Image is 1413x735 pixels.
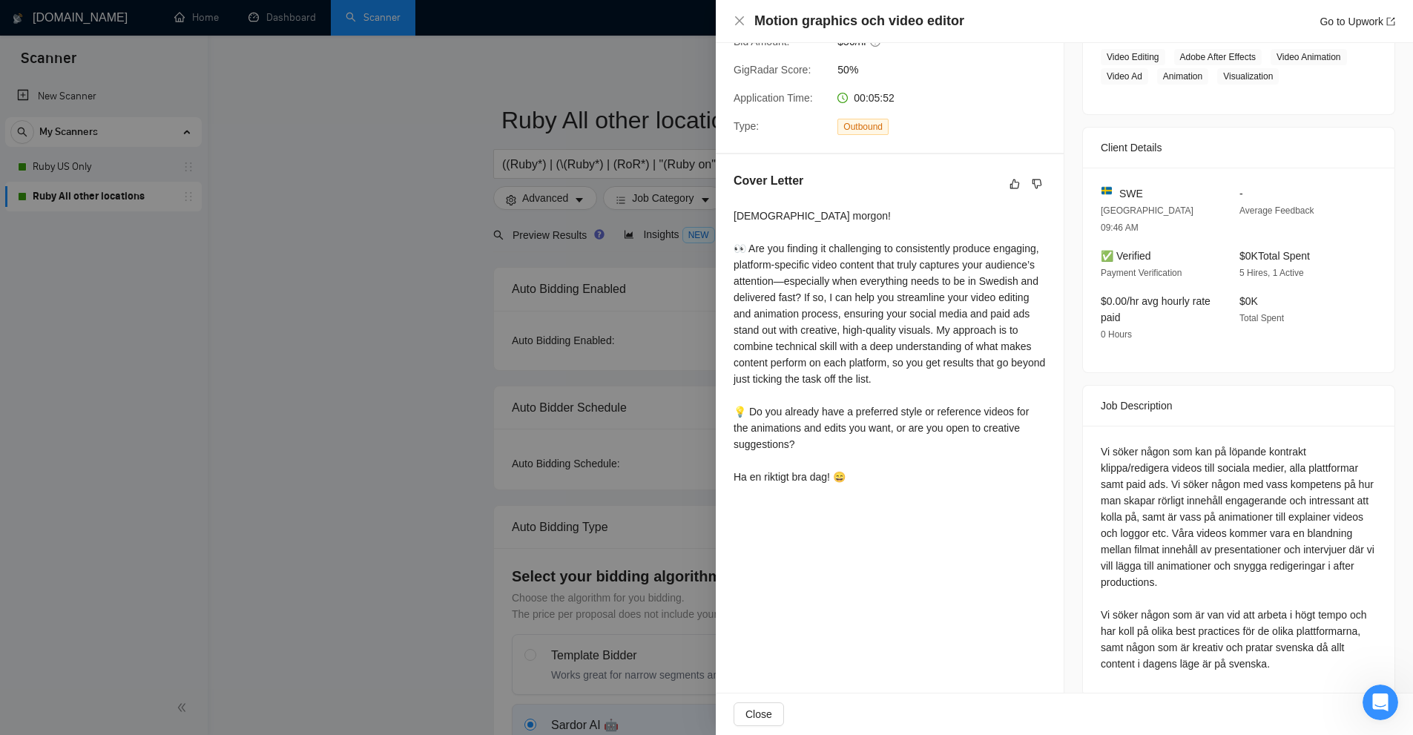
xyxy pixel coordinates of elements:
[1239,313,1284,323] span: Total Spent
[734,64,811,76] span: GigRadar Score:
[1217,68,1279,85] span: Visualization
[734,702,784,726] button: Close
[837,93,848,103] span: clock-circle
[734,92,813,104] span: Application Time:
[1320,16,1395,27] a: Go to Upworkexport
[1363,685,1398,720] iframe: Intercom live chat
[734,172,803,190] h5: Cover Letter
[1239,295,1258,307] span: $0K
[1006,175,1024,193] button: like
[1239,188,1243,200] span: -
[837,119,889,135] span: Outbound
[1174,49,1262,65] span: Adobe After Effects
[745,706,772,722] span: Close
[1239,268,1304,278] span: 5 Hires, 1 Active
[1101,386,1377,426] div: Job Description
[754,12,964,30] h4: Motion graphics och video editor
[1101,205,1193,233] span: [GEOGRAPHIC_DATA] 09:46 AM
[1119,185,1143,202] span: SWE
[1239,205,1314,216] span: Average Feedback
[837,62,1060,78] span: 50%
[1028,175,1046,193] button: dislike
[1271,49,1347,65] span: Video Animation
[1101,185,1112,196] img: 🇸🇪
[1101,68,1148,85] span: Video Ad
[1239,250,1310,262] span: $0K Total Spent
[1101,295,1211,323] span: $0.00/hr avg hourly rate paid
[734,120,759,132] span: Type:
[1157,68,1208,85] span: Animation
[1386,17,1395,26] span: export
[1101,268,1182,278] span: Payment Verification
[1101,128,1377,168] div: Client Details
[734,208,1046,485] div: [DEMOGRAPHIC_DATA] morgon! 👀 Are you finding it challenging to consistently produce engaging, pla...
[1009,178,1020,190] span: like
[734,15,745,27] span: close
[854,92,895,104] span: 00:05:52
[1101,444,1377,672] div: Vi söker någon som kan på löpande kontrakt klippa/redigera videos till sociala medier, alla platt...
[1101,250,1151,262] span: ✅ Verified
[734,15,745,27] button: Close
[1101,49,1165,65] span: Video Editing
[1032,178,1042,190] span: dislike
[734,36,790,47] span: Bid Amount:
[1101,329,1132,340] span: 0 Hours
